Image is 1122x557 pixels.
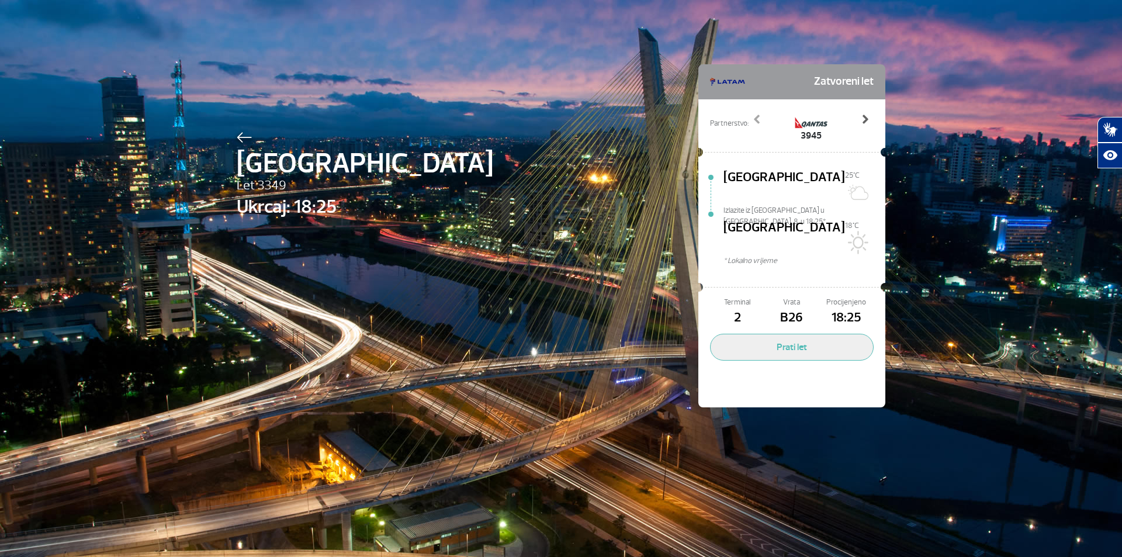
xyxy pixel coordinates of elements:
font: B26 [780,309,803,326]
font: Prati let [777,341,807,353]
font: Izlazite iz [GEOGRAPHIC_DATA] u [GEOGRAPHIC_DATA], 8. u 18:25* [723,206,826,226]
button: Prati let [710,334,874,361]
font: 18:25 [832,309,861,326]
font: 3945 [801,130,822,141]
button: Otvorite prevoditelj znakovnog jezika. [1097,117,1122,143]
font: 2 [734,309,741,326]
font: * Lokalno vrijeme [723,256,777,265]
font: Procijenjeno [826,297,866,307]
font: [GEOGRAPHIC_DATA] [723,219,845,236]
img: Sunce [845,231,868,254]
font: Vrata [783,297,800,307]
font: 18°C [845,221,859,230]
img: Sunce s nešto oblaka [845,181,868,204]
font: 25°C [845,171,860,180]
font: Ukrcaj: 18:25 [237,195,337,219]
font: [GEOGRAPHIC_DATA] [237,146,493,181]
button: Otvorite pomoćne resurse. [1097,143,1122,168]
font: Let 3349 [237,177,286,193]
font: Terminal [724,297,750,307]
font: [GEOGRAPHIC_DATA] [723,169,845,185]
font: Zatvoreni let [814,74,874,88]
font: Partnerstvo: [710,119,749,128]
div: Dodatak za pristupačnost Hand Talk. [1097,117,1122,168]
